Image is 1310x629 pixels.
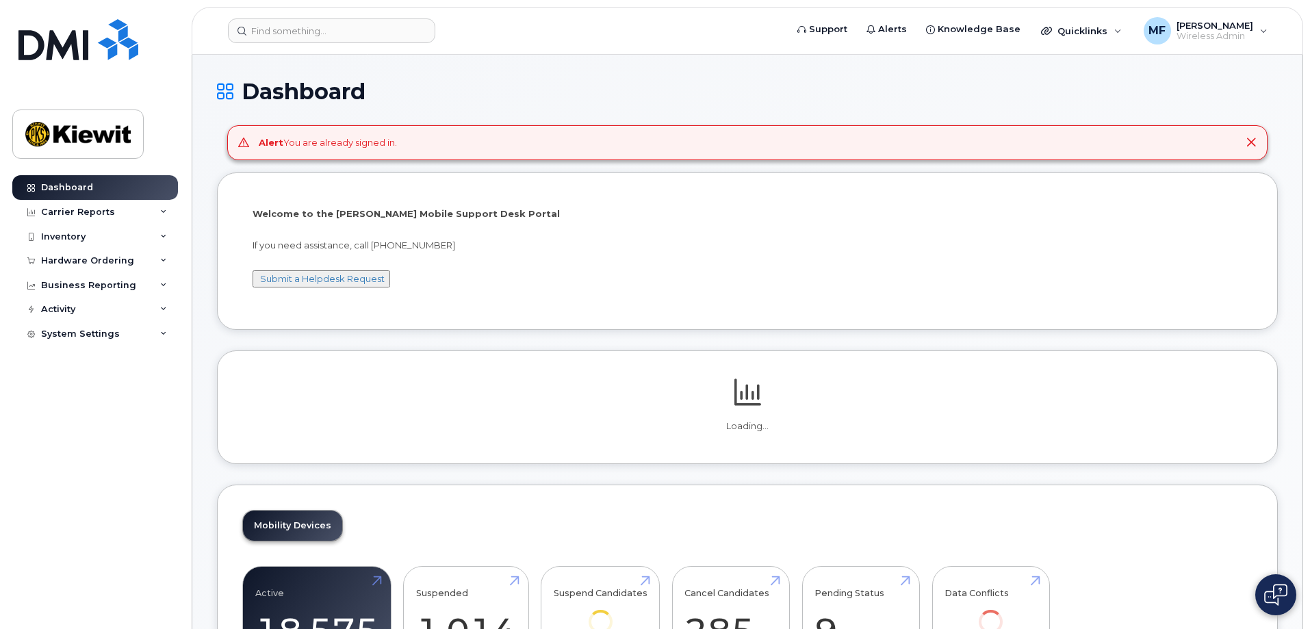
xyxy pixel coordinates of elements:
[259,136,397,149] div: You are already signed in.
[243,511,342,541] a: Mobility Devices
[253,270,390,287] button: Submit a Helpdesk Request
[217,79,1278,103] h1: Dashboard
[253,207,1242,220] p: Welcome to the [PERSON_NAME] Mobile Support Desk Portal
[259,137,283,148] strong: Alert
[1264,584,1287,606] img: Open chat
[260,273,385,284] a: Submit a Helpdesk Request
[242,420,1253,433] p: Loading...
[253,239,1242,252] p: If you need assistance, call [PHONE_NUMBER]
